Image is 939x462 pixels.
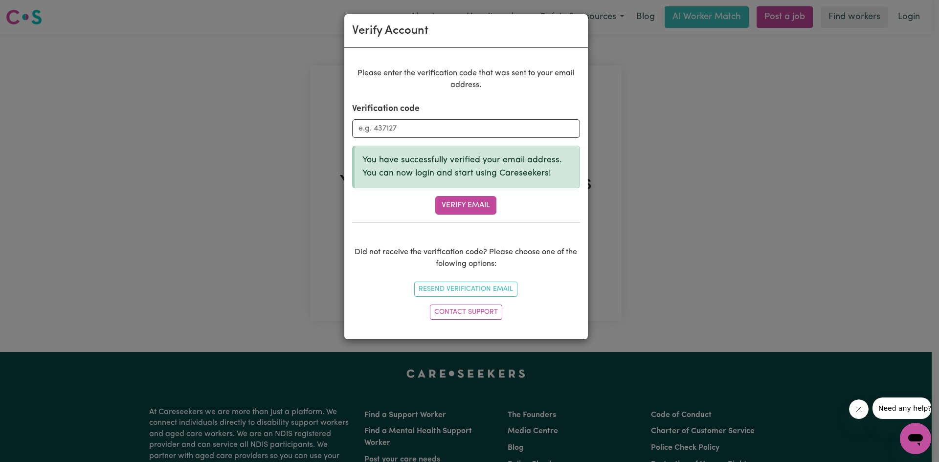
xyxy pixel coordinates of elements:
[900,423,931,454] iframe: Button to launch messaging window
[352,119,580,138] input: e.g. 437127
[872,397,931,419] iframe: Message from company
[362,154,572,180] p: You have successfully verified your email address. You can now login and start using Careseekers!
[352,246,580,270] p: Did not receive the verification code? Please choose one of the folowing options:
[352,22,428,40] div: Verify Account
[414,282,517,297] button: Resend Verification Email
[849,399,869,419] iframe: Close message
[352,67,580,91] p: Please enter the verification code that was sent to your email address.
[352,103,420,115] label: Verification code
[430,305,502,320] a: Contact Support
[435,196,496,215] button: Verify Email
[6,7,59,15] span: Need any help?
